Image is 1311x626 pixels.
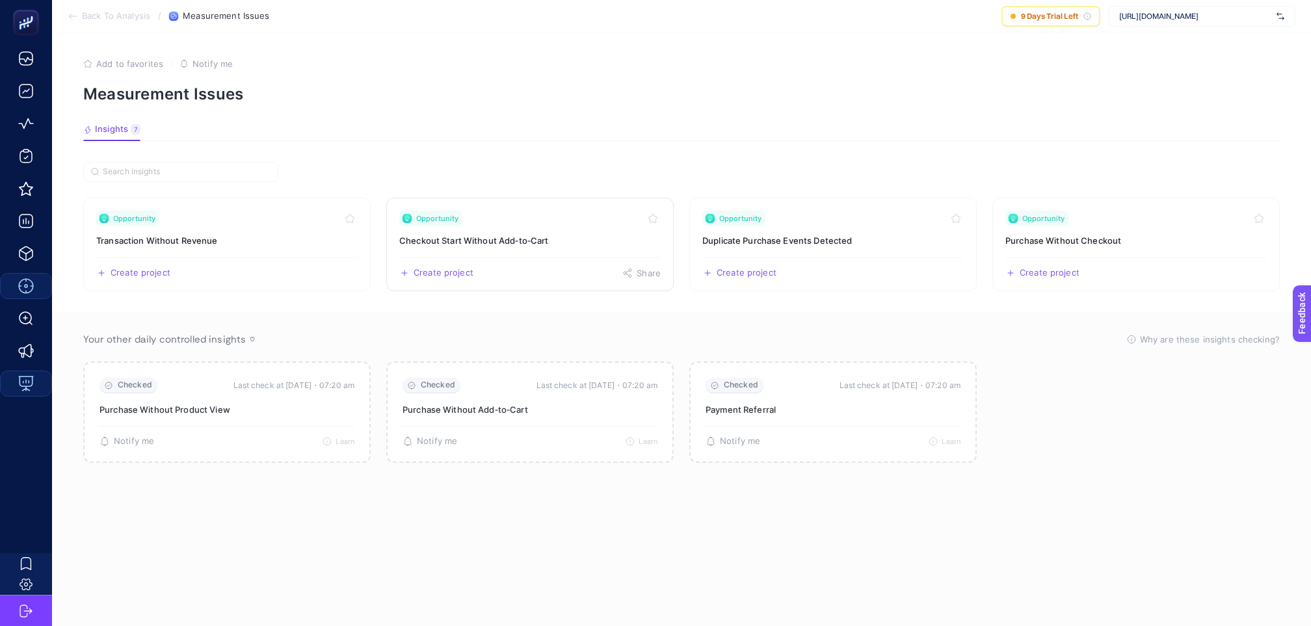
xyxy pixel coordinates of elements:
button: Learn [929,437,960,446]
section: Insight Packages [83,198,1280,291]
button: Create a new project based on this insight [702,268,776,278]
div: 7 [131,124,140,135]
span: Notify me [192,59,233,69]
img: svg%3e [1277,10,1284,23]
span: Create project [717,268,776,278]
button: Toggle favorite [948,211,964,226]
p: Purchase Without Add‑to‑Cart [403,404,657,415]
button: Notify me [706,436,760,447]
a: View insight titled [386,198,674,291]
span: Measurement Issues [183,11,269,21]
span: Feedback [8,4,49,14]
p: Measurement Issues [83,85,1280,103]
span: Opportunity [719,213,761,224]
span: 9 Days Trial Left [1021,11,1078,21]
a: View insight titled [689,198,977,291]
span: Your other daily controlled insights [83,333,246,346]
h3: Insight title [399,234,661,247]
span: Opportunity [416,213,458,224]
section: Passive Insight Packages [83,361,1280,463]
span: Learn [942,437,960,446]
span: Opportunity [113,213,155,224]
button: Notify me [99,436,154,447]
time: Last check at [DATE]・07:20 am [233,379,354,392]
span: Learn [639,437,657,446]
button: Toggle favorite [1251,211,1267,226]
span: Create project [414,268,473,278]
time: Last check at [DATE]・07:20 am [840,379,960,392]
span: Checked [421,380,455,390]
button: Share this insight [622,268,661,278]
h3: Insight title [1005,234,1267,247]
span: Add to favorites [96,59,163,69]
a: View insight titled [83,198,371,291]
span: Why are these insights checking? [1140,333,1280,346]
span: Create project [111,268,170,278]
span: Checked [724,380,758,390]
span: Learn [336,437,354,446]
span: / [158,10,161,21]
span: Create project [1020,268,1079,278]
span: Notify me [417,436,457,447]
h3: Insight title [702,234,964,247]
span: Back To Analysis [82,11,150,21]
button: Create a new project based on this insight [399,268,473,278]
span: Share [637,268,661,278]
input: Search [103,167,271,177]
span: Insights [95,124,128,135]
button: Notify me [403,436,457,447]
h3: Insight title [96,234,358,247]
button: Toggle favorite [645,211,661,226]
button: Learn [626,437,657,446]
button: Notify me [179,59,233,69]
button: Add to favorites [83,59,163,69]
span: [URL][DOMAIN_NAME] [1119,11,1271,21]
span: Notify me [114,436,154,447]
button: Create a new project based on this insight [1005,268,1079,278]
p: Purchase Without Product View [99,404,354,415]
time: Last check at [DATE]・07:20 am [536,379,657,392]
span: Opportunity [1022,213,1065,224]
button: Learn [323,437,354,446]
span: Checked [118,380,152,390]
button: Toggle favorite [342,211,358,226]
button: Create a new project based on this insight [96,268,170,278]
a: View insight titled [992,198,1280,291]
span: Notify me [720,436,760,447]
p: Payment Referral [706,404,960,415]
